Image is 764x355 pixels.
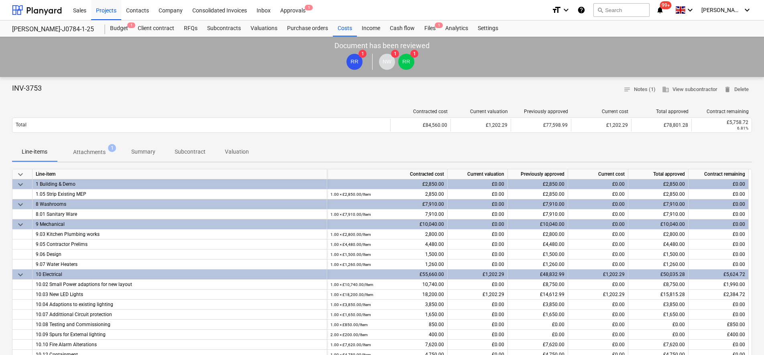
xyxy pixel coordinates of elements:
[508,300,568,310] div: £3,850.00
[36,312,112,317] span: 10.07 Addittional Circuit protection
[689,199,749,209] div: £0.00
[448,209,508,219] div: £0.00
[508,179,568,189] div: £2,850.00
[36,332,106,337] span: 10.09 Spurs for External lighting
[330,209,444,219] div: 7,910.00
[448,179,508,189] div: £0.00
[330,252,371,257] small: 1.00 × £1,500.00 / Item
[568,260,628,270] div: £0.00
[628,169,689,179] div: Total approved
[623,86,631,93] span: notes
[692,280,745,290] div: £1,990.00
[571,119,631,132] div: £1,202.29
[202,20,246,37] div: Subcontracts
[663,262,685,267] span: £1,260.00
[575,109,628,114] div: Current cost
[36,272,62,277] span: 10 Electrical
[448,320,508,330] div: £0.00
[36,252,61,257] span: 9.06 Design
[724,85,749,94] span: Delete
[33,169,327,179] div: Line-item
[391,50,399,58] span: 1
[692,290,745,300] div: £2,384.72
[508,310,568,320] div: £1,650.00
[737,126,748,130] small: 6.81%
[385,20,420,37] a: Cash flow
[330,282,373,287] small: 1.00 × £10,740.00 / Item
[695,109,749,114] div: Contract remaining
[597,7,603,13] span: search
[685,5,695,15] i: keyboard_arrow_down
[721,83,752,96] button: Delete
[36,322,110,327] span: 10.08 Testing and Commissioning
[440,20,473,37] div: Analytics
[508,330,568,340] div: £0.00
[330,300,444,310] div: 3,850.00
[568,189,628,199] div: £0.00
[448,260,508,270] div: £0.00
[330,232,371,237] small: 1.00 × £2,800.00 / Item
[631,119,691,132] div: £78,801.28
[448,300,508,310] div: £0.00
[663,302,685,307] span: £3,850.00
[692,229,745,239] div: £0.00
[330,239,444,250] div: 4,480.00
[663,342,685,347] span: £7,620.00
[568,280,628,290] div: £0.00
[672,332,685,337] span: £0.00
[568,310,628,320] div: £0.00
[663,312,685,317] span: £1,650.00
[330,323,368,327] small: 1.00 × £850.00 / Item
[623,85,656,94] span: Notes (1)
[508,189,568,199] div: £2,850.00
[514,109,568,114] div: Previously approved
[508,239,568,250] div: £4,480.00
[568,330,628,340] div: £0.00
[448,250,508,260] div: £0.00
[36,282,132,287] span: 10.02 Small Power adaptions for new layout
[511,119,571,132] div: £77,598.99
[36,342,97,347] span: 10.10 Fire Alarm Alterations
[692,239,745,250] div: £0.00
[672,322,685,327] span: £0.00
[508,209,568,219] div: £7,910.00
[16,270,25,280] span: keyboard_arrow_down
[689,179,749,189] div: £0.00
[36,221,65,227] span: 9 Mechanical
[383,59,391,65] span: NW
[568,219,628,229] div: £0.00
[692,300,745,310] div: £0.00
[36,262,77,267] span: 9.07 Water Heaters
[724,316,764,355] iframe: Chat Widget
[701,7,742,13] span: [PERSON_NAME]
[36,302,113,307] span: 10.04 Adaptions to existing lighting
[225,148,249,156] p: Valuation
[692,330,745,340] div: £400.00
[448,270,508,280] div: £1,202.29
[179,20,202,37] a: RFQs
[454,109,508,114] div: Current valuation
[448,239,508,250] div: £0.00
[330,242,371,247] small: 1.00 × £4,480.00 / Item
[508,219,568,229] div: £10,040.00
[73,148,106,156] p: Attachments
[330,343,371,347] small: 1.00 × £7,620.00 / Item
[552,5,561,15] i: format_size
[450,119,511,132] div: £1,202.29
[12,83,42,93] p: INV-3753
[305,5,313,10] span: 1
[568,340,628,350] div: £0.00
[127,22,135,28] span: 1
[36,211,77,217] span: 8.01 Sanitary Ware
[628,179,689,189] div: £2,850.00
[330,302,371,307] small: 1.00 × £3,850.00 / Item
[656,5,664,15] i: notifications
[16,180,25,189] span: keyboard_arrow_down
[357,20,385,37] div: Income
[133,20,179,37] a: Client contract
[402,59,410,65] span: RR
[327,219,448,229] div: £10,040.00
[635,109,689,114] div: Total approved
[420,20,440,37] a: Files1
